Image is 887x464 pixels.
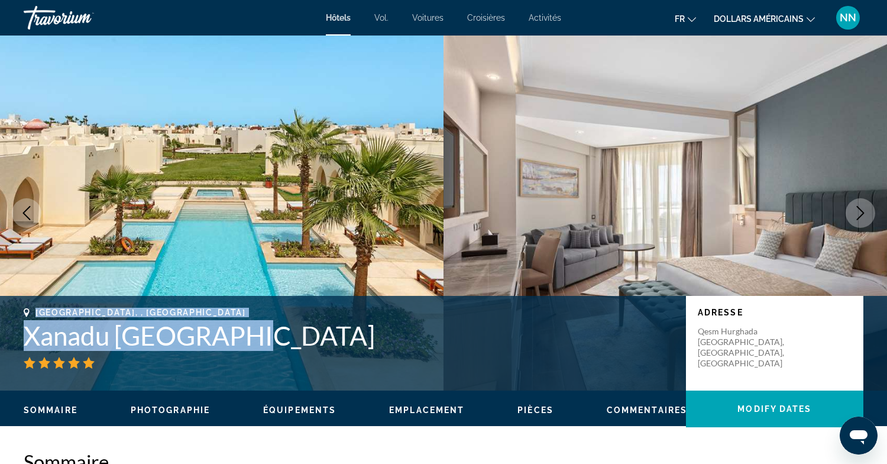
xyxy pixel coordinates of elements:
button: Commentaires [607,405,687,415]
a: Vol. [374,13,389,22]
iframe: Bouton de lancement de la fenêtre de messagerie [840,417,878,455]
a: Croisières [467,13,505,22]
a: Hôtels [326,13,351,22]
button: Photographie [131,405,210,415]
a: Voitures [412,13,444,22]
a: Activités [529,13,561,22]
span: [GEOGRAPHIC_DATA], , [GEOGRAPHIC_DATA] [35,308,246,317]
font: fr [675,14,685,24]
button: Équipements [263,405,336,415]
button: Sommaire [24,405,77,415]
button: Modify Dates [686,391,863,427]
button: Pièces [517,405,553,415]
button: Previous image [12,198,41,228]
p: Adresse [698,308,852,317]
button: Changer de devise [714,10,815,27]
button: Changer de langue [675,10,696,27]
span: Modify Dates [737,404,811,414]
button: Emplacement [389,405,464,415]
p: Qesm Hurghada [GEOGRAPHIC_DATA], [GEOGRAPHIC_DATA], [GEOGRAPHIC_DATA] [698,326,792,369]
button: Next image [846,198,875,228]
button: Menu utilisateur [833,5,863,30]
a: Travorium [24,2,142,33]
font: NN [840,11,856,24]
font: dollars américains [714,14,804,24]
h1: Xanadu [GEOGRAPHIC_DATA] [24,320,674,351]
